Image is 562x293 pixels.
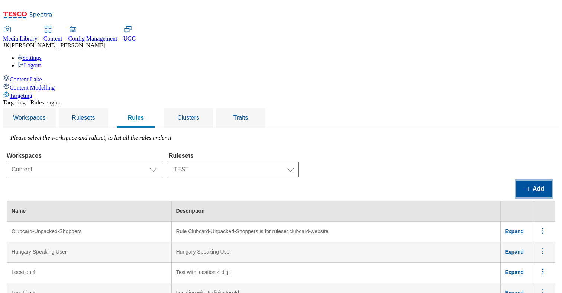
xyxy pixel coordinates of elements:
[171,263,500,283] td: Test with location 4 digit
[68,35,117,42] span: Config Management
[233,115,248,121] span: Traits
[123,26,136,42] a: UGC
[538,267,548,276] svg: menus
[10,135,173,141] label: Please select the workspace and ruleset, to list all the rules under it.
[7,242,172,263] td: Hungary Speaking User
[13,115,46,121] span: Workspaces
[516,181,552,197] button: Add
[72,115,95,121] span: Rulesets
[18,62,41,68] a: Logout
[43,26,62,42] a: Content
[128,115,144,121] span: Rules
[538,247,548,256] svg: menus
[18,55,42,61] a: Settings
[7,152,161,159] label: Workspaces
[3,99,559,106] div: Targeting - Rules engine
[3,75,559,83] a: Content Lake
[169,152,299,159] label: Rulesets
[505,228,524,234] span: Expand
[68,26,117,42] a: Config Management
[10,93,32,99] span: Targeting
[7,263,172,283] td: Location 4
[171,242,500,263] td: Hungary Speaking User
[3,35,38,42] span: Media Library
[177,115,199,121] span: Clusters
[3,26,38,42] a: Media Library
[10,76,42,83] span: Content Lake
[3,91,559,99] a: Targeting
[538,226,548,235] svg: menus
[7,201,172,222] th: Name
[10,84,55,91] span: Content Modelling
[171,222,500,242] td: Rule Clubcard-Unpacked-Shoppers is for ruleset clubcard-website
[505,249,524,255] span: Expand
[505,269,524,275] span: Expand
[171,201,500,222] th: Description
[123,35,136,42] span: UGC
[3,83,559,91] a: Content Modelling
[10,42,106,48] span: [PERSON_NAME] [PERSON_NAME]
[3,42,10,48] span: JK
[43,35,62,42] span: Content
[7,222,172,242] td: Clubcard-Unpacked-Shoppers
